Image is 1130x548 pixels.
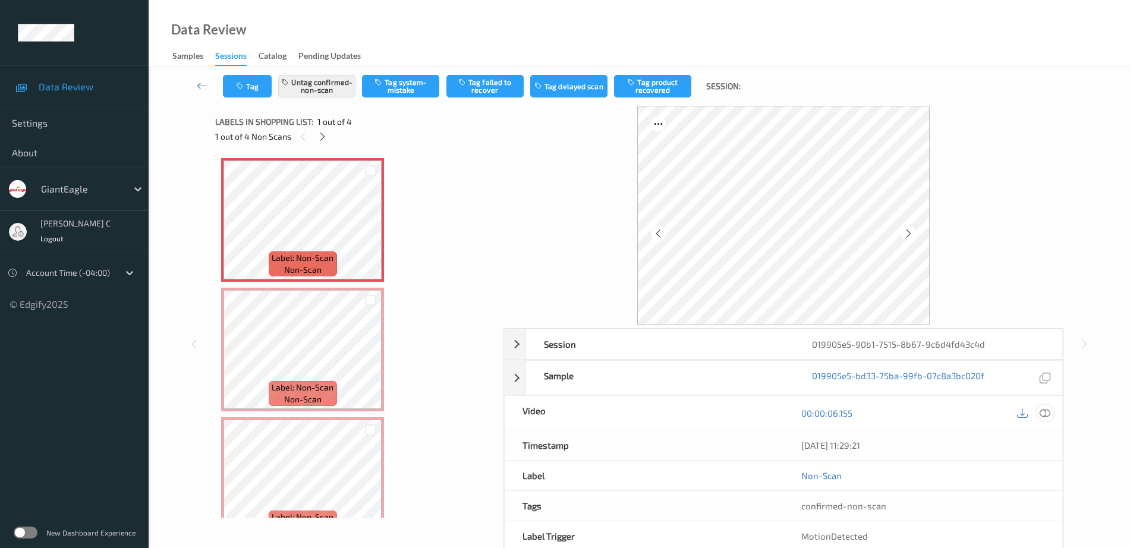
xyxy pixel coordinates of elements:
div: Label [505,461,783,490]
div: Catalog [259,50,287,65]
div: Video [505,396,783,430]
div: Samples [172,50,203,65]
a: 019905e5-bd33-75ba-99fb-07c8a3bc020f [812,370,984,386]
div: Timestamp [505,430,783,460]
a: Pending Updates [298,48,373,65]
span: Label: Non-Scan [272,382,333,393]
span: Label: Non-Scan [272,511,333,523]
button: Tag product recovered [614,75,691,97]
div: Sample [526,361,794,395]
div: Session019905e5-90b1-7515-8b67-9c6d4fd43c4d [504,329,1063,360]
button: Tag [223,75,272,97]
a: 00:00:06.155 [801,407,852,419]
span: Session: [706,80,741,92]
div: Sample019905e5-bd33-75ba-99fb-07c8a3bc020f [504,360,1063,395]
div: Sessions [215,50,247,66]
span: Labels in shopping list: [215,116,313,128]
button: Tag system-mistake [362,75,439,97]
div: [DATE] 11:29:21 [801,439,1044,451]
span: non-scan [284,393,322,405]
div: Tags [505,491,783,521]
div: Session [526,329,794,359]
span: non-scan [284,264,322,276]
button: Tag delayed scan [530,75,608,97]
span: 1 out of 4 [317,116,352,128]
a: Samples [172,48,215,65]
span: Label: Non-Scan [272,252,333,264]
a: Non-Scan [801,470,842,481]
div: 1 out of 4 Non Scans [215,129,495,144]
span: confirmed-non-scan [801,500,886,511]
button: Tag failed to recover [446,75,524,97]
a: Sessions [215,48,259,66]
a: Catalog [259,48,298,65]
div: Pending Updates [298,50,361,65]
div: Data Review [171,24,246,36]
button: Untag confirmed-non-scan [278,75,355,97]
div: 019905e5-90b1-7515-8b67-9c6d4fd43c4d [794,329,1062,359]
